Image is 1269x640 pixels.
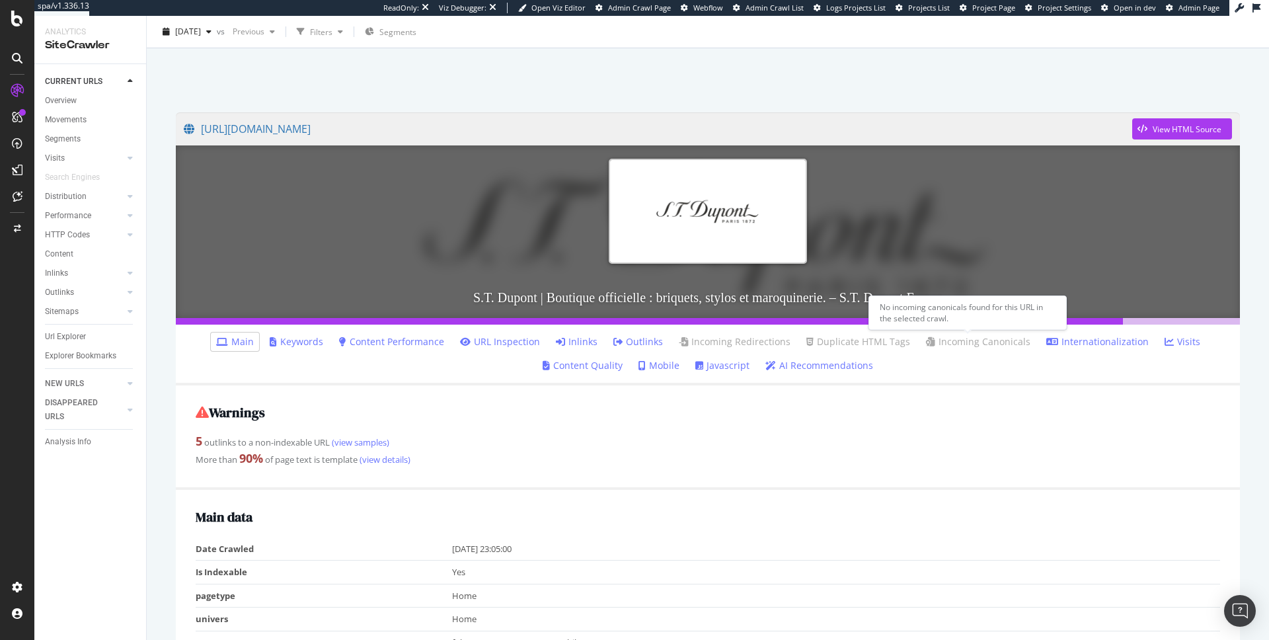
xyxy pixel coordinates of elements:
div: Analysis Info [45,435,91,449]
button: View HTML Source [1132,118,1232,140]
a: Project Page [960,3,1015,13]
h3: S.T. Dupont | Boutique officielle : briquets, stylos et maroquinerie. – S.T. Dupont France [176,277,1240,318]
a: NEW URLS [45,377,124,391]
span: Admin Crawl Page [608,3,671,13]
a: Inlinks [45,266,124,280]
div: More than of page text is template [196,450,1220,467]
button: Previous [227,21,280,42]
a: Open in dev [1101,3,1156,13]
h2: Main data [196,510,1220,524]
a: Inlinks [556,335,597,348]
button: [DATE] [157,21,217,42]
a: Content Quality [543,359,623,372]
a: Admin Page [1166,3,1219,13]
a: Outlinks [45,286,124,300]
div: Inlinks [45,266,68,280]
div: View HTML Source [1153,124,1221,135]
div: Open Intercom Messenger [1224,595,1256,627]
a: DISAPPEARED URLS [45,396,124,424]
a: Sitemaps [45,305,124,319]
a: Duplicate HTML Tags [806,335,910,348]
a: Keywords [270,335,323,348]
div: No incoming canonicals found for this URL in the selected crawl. [868,296,1067,330]
a: Admin Crawl List [733,3,804,13]
div: outlinks to a non-indexable URL [196,433,1220,450]
div: Movements [45,113,87,127]
a: Visits [45,151,124,165]
div: Explorer Bookmarks [45,349,116,363]
div: Search Engines [45,171,100,184]
a: Overview [45,94,137,108]
a: Webflow [681,3,723,13]
a: Incoming Redirections [679,335,790,348]
a: Url Explorer [45,330,137,344]
div: Distribution [45,190,87,204]
div: SiteCrawler [45,38,135,53]
td: Yes [452,561,1221,584]
span: Previous [227,26,264,37]
a: Javascript [695,359,750,372]
div: Viz Debugger: [439,3,486,13]
a: Main [216,335,254,348]
td: [DATE] 23:05:00 [452,538,1221,561]
a: Segments [45,132,137,146]
img: S.T. Dupont | Boutique officielle : briquets, stylos et maroquinerie. – S.T. Dupont France [609,159,807,264]
a: Outlinks [613,335,663,348]
a: Performance [45,209,124,223]
span: Project Settings [1038,3,1091,13]
div: HTTP Codes [45,228,90,242]
span: Projects List [908,3,950,13]
div: Analytics [45,26,135,38]
div: Visits [45,151,65,165]
div: Segments [45,132,81,146]
a: [URL][DOMAIN_NAME] [184,112,1132,145]
div: Overview [45,94,77,108]
a: CURRENT URLS [45,75,124,89]
a: Movements [45,113,137,127]
a: Visits [1165,335,1200,348]
div: Url Explorer [45,330,86,344]
div: Content [45,247,73,261]
a: Logs Projects List [814,3,886,13]
a: Internationalization [1046,335,1149,348]
a: URL Inspection [460,335,540,348]
div: Outlinks [45,286,74,300]
a: Content [45,247,137,261]
div: Performance [45,209,91,223]
a: Content Performance [339,335,444,348]
div: CURRENT URLS [45,75,102,89]
a: Analysis Info [45,435,137,449]
a: AI Recommendations [765,359,873,372]
span: vs [217,26,227,37]
a: Incoming Canonicals [926,335,1030,348]
span: 2025 Aug. 21st [175,26,201,37]
div: DISAPPEARED URLS [45,396,112,424]
a: Admin Crawl Page [596,3,671,13]
a: Search Engines [45,171,113,184]
td: Date Crawled [196,538,452,561]
button: Filters [291,21,348,42]
a: HTTP Codes [45,228,124,242]
span: Segments [379,26,416,38]
td: Home [452,608,1221,631]
div: Sitemaps [45,305,79,319]
td: univers [196,608,452,631]
strong: 5 [196,433,202,449]
span: Open Viz Editor [531,3,586,13]
a: Project Settings [1025,3,1091,13]
a: Projects List [896,3,950,13]
span: Admin Page [1178,3,1219,13]
a: (view details) [358,454,410,465]
td: pagetype [196,584,452,608]
a: Distribution [45,190,124,204]
h2: Warnings [196,405,1220,420]
button: Segments [360,21,422,42]
span: Project Page [972,3,1015,13]
a: Open Viz Editor [518,3,586,13]
a: (view samples) [330,436,389,448]
strong: 90 % [239,450,263,466]
td: Is Indexable [196,561,452,584]
span: Open in dev [1114,3,1156,13]
a: Explorer Bookmarks [45,349,137,363]
span: Webflow [693,3,723,13]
